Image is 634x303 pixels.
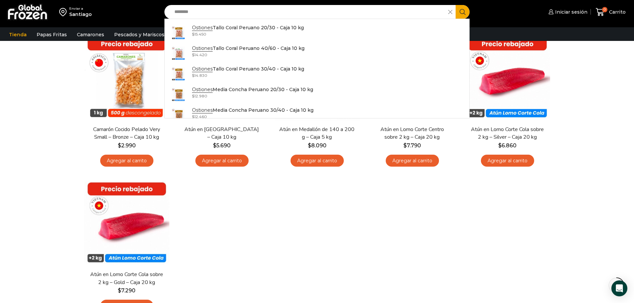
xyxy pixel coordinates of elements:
span: Carrito [607,9,626,15]
span: Iniciar sesión [553,9,587,15]
span: $ [498,142,502,149]
bdi: 14.420 [192,52,207,57]
span: $ [192,32,194,37]
span: $ [118,287,121,294]
p: Media Concha Peruano 20/30 - Caja 10 kg [192,86,313,93]
bdi: 12.980 [192,93,207,98]
p: Media Concha Peruano 30/40 - Caja 10 kg [192,106,314,114]
a: Agregar al carrito: “Atún en Lomo Corte Cola sobre 2 kg - Silver - Caja 20 kg” [481,155,534,167]
div: Open Intercom Messenger [611,280,627,296]
span: $ [213,142,216,149]
a: Atún en Lomo Corte Cola sobre 2 kg – Silver – Caja 20 kg [469,126,545,141]
span: $ [192,52,194,57]
img: address-field-icon.svg [59,6,69,18]
bdi: 12.460 [192,114,207,119]
p: Tallo Coral Peruano 40/60 - Caja 10 kg [192,45,305,52]
a: OstionesMedia Concha Peruano 30/40 - Caja 10 kg $12.460 [165,105,470,125]
button: Search button [456,5,470,19]
span: $ [192,114,194,119]
strong: Ostiones [192,66,213,72]
bdi: 5.690 [213,142,231,149]
span: $ [118,142,121,149]
bdi: 15.450 [192,32,206,37]
a: Pescados y Mariscos [111,28,168,41]
strong: Ostiones [192,107,213,113]
a: Atún en Medallón de 140 a 200 g – Caja 5 kg [279,126,355,141]
a: OstionesTallo Coral Peruano 30/40 - Caja 10 kg $14.830 [165,64,470,84]
bdi: 8.090 [308,142,326,149]
div: Enviar a [69,6,92,11]
p: Tallo Coral Peruano 30/40 - Caja 10 kg [192,65,304,73]
strong: Ostiones [192,45,213,52]
a: Atún en Lomo Corte Centro sobre 2 kg – Caja 20 kg [374,126,450,141]
a: Camarón Cocido Pelado Very Small – Bronze – Caja 10 kg [88,126,165,141]
a: OstionesTallo Coral Peruano 20/30 - Caja 10 kg $15.450 [165,22,470,43]
a: 0 Carrito [594,4,627,20]
a: Atún en [GEOGRAPHIC_DATA] – Caja 10 kg [183,126,260,141]
a: Agregar al carrito: “Camarón Cocido Pelado Very Small - Bronze - Caja 10 kg” [100,155,153,167]
a: Tienda [6,28,30,41]
a: Agregar al carrito: “Atún en Trozos - Caja 10 kg” [195,155,249,167]
a: OstionesMedia Concha Peruano 20/30 - Caja 10 kg $12.980 [165,84,470,105]
a: Iniciar sesión [547,5,587,19]
a: Papas Fritas [33,28,70,41]
bdi: 2.990 [118,142,136,149]
div: Santiago [69,11,92,18]
a: Atún en Lomo Corte Cola sobre 2 kg – Gold – Caja 20 kg [88,271,165,286]
span: $ [192,73,194,78]
bdi: 7.290 [118,287,135,294]
bdi: 6.860 [498,142,517,149]
span: 0 [602,7,607,12]
span: $ [192,93,194,98]
a: OstionesTallo Coral Peruano 40/60 - Caja 10 kg $14.420 [165,43,470,64]
p: Tallo Coral Peruano 20/30 - Caja 10 kg [192,24,304,31]
bdi: 14.830 [192,73,207,78]
strong: Ostiones [192,25,213,31]
a: Agregar al carrito: “Atún en Lomo Corte Centro sobre 2 kg - Caja 20 kg” [386,155,439,167]
strong: Ostiones [192,86,213,93]
a: Camarones [74,28,107,41]
a: Agregar al carrito: “Atún en Medallón de 140 a 200 g - Caja 5 kg” [291,155,344,167]
span: $ [308,142,311,149]
bdi: 7.790 [403,142,421,149]
span: $ [403,142,407,149]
